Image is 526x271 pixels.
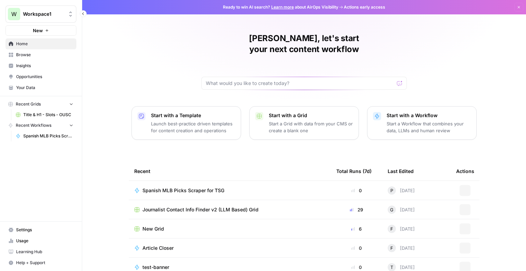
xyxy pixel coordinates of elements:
[5,49,76,60] a: Browse
[16,85,73,91] span: Your Data
[5,257,76,268] button: Help + Support
[142,187,224,194] span: Spanish MLB Picks Scraper for TSG
[5,60,76,71] a: Insights
[5,82,76,93] a: Your Data
[134,187,325,194] a: Spanish MLB Picks Scraper for TSG
[5,38,76,49] a: Home
[456,162,474,181] div: Actions
[11,10,17,18] span: W
[16,101,41,107] span: Recent Grids
[5,224,76,235] a: Settings
[390,206,393,213] span: G
[390,225,393,232] span: F
[16,227,73,233] span: Settings
[5,5,76,23] button: Workspace: Workspace1
[249,106,359,140] button: Start with a GridStart a Grid with data from your CMS or create a blank one
[387,112,471,119] p: Start with a Workflow
[16,260,73,266] span: Help + Support
[142,206,259,213] span: Journalist Contact Info Finder v2 (LLM Based) Grid
[367,106,477,140] button: Start with a WorkflowStart a Workflow that combines your data, LLMs and human review
[13,131,76,141] a: Spanish MLB Picks Scraper for TSG
[16,122,51,128] span: Recent Workflows
[344,4,385,10] span: Actions early access
[388,225,415,233] div: [DATE]
[23,11,64,17] span: Workspace1
[131,106,241,140] button: Start with a TemplateLaunch best-practice driven templates for content creation and operations
[16,63,73,69] span: Insights
[223,4,338,10] span: Ready to win AI search? about AirOps Visibility
[336,264,377,271] div: 0
[5,120,76,131] button: Recent Workflows
[271,4,294,10] a: Learn more
[269,112,353,119] p: Start with a Grid
[390,187,393,194] span: P
[336,187,377,194] div: 0
[336,162,372,181] div: Total Runs (7d)
[16,249,73,255] span: Learning Hub
[16,41,73,47] span: Home
[142,225,164,232] span: New Grid
[5,71,76,82] a: Opportunities
[142,245,174,251] span: Article Closer
[336,225,377,232] div: 6
[142,264,169,271] span: test-banner
[336,245,377,251] div: 0
[388,186,415,195] div: [DATE]
[134,206,325,213] a: Journalist Contact Info Finder v2 (LLM Based) Grid
[134,225,325,232] a: New Grid
[390,264,393,271] span: T
[151,112,235,119] p: Start with a Template
[151,120,235,134] p: Launch best-practice driven templates for content creation and operations
[269,120,353,134] p: Start a Grid with data from your CMS or create a blank one
[5,246,76,257] a: Learning Hub
[201,33,407,55] h1: [PERSON_NAME], let's start your next content workflow
[16,52,73,58] span: Browse
[388,206,415,214] div: [DATE]
[16,238,73,244] span: Usage
[134,245,325,251] a: Article Closer
[388,162,414,181] div: Last Edited
[387,120,471,134] p: Start a Workflow that combines your data, LLMs and human review
[336,206,377,213] div: 29
[16,74,73,80] span: Opportunities
[5,25,76,36] button: New
[33,27,43,34] span: New
[23,112,73,118] span: Title & H1 - Slots - OUSC
[390,245,393,251] span: F
[134,264,325,271] a: test-banner
[5,99,76,109] button: Recent Grids
[206,80,394,87] input: What would you like to create today?
[134,162,325,181] div: Recent
[13,109,76,120] a: Title & H1 - Slots - OUSC
[23,133,73,139] span: Spanish MLB Picks Scraper for TSG
[5,235,76,246] a: Usage
[388,244,415,252] div: [DATE]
